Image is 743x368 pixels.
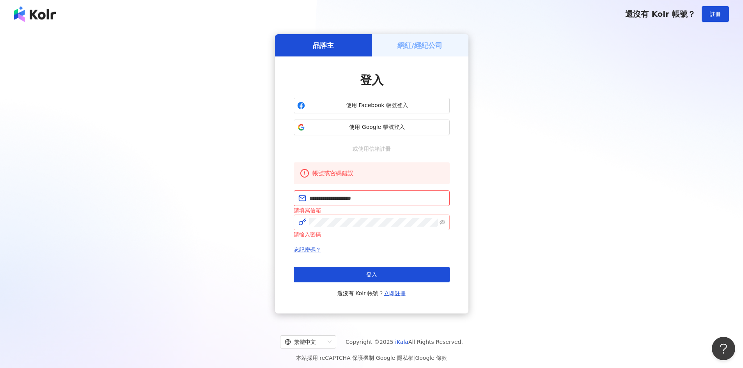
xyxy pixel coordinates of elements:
button: 註冊 [702,6,729,22]
div: 繁體中文 [285,336,325,348]
a: iKala [395,339,408,345]
h5: 品牌主 [313,40,334,50]
a: 忘記密碼？ [294,247,321,253]
div: 請輸入密碼 [294,230,450,239]
span: | [374,355,376,361]
h5: 網紅/經紀公司 [397,40,442,50]
span: 使用 Facebook 帳號登入 [308,102,446,109]
span: | [413,355,415,361]
a: Google 條款 [415,355,447,361]
div: 請填寫信箱 [294,206,450,215]
span: 還沒有 Kolr 帳號？ [337,289,406,298]
a: 立即註冊 [384,290,406,296]
div: 帳號或密碼錯誤 [312,169,443,178]
span: 登入 [366,271,377,278]
iframe: Help Scout Beacon - Open [712,337,735,360]
span: 登入 [360,73,383,87]
span: Copyright © 2025 All Rights Reserved. [346,337,463,347]
button: 使用 Google 帳號登入 [294,120,450,135]
button: 登入 [294,267,450,282]
span: 或使用信箱註冊 [347,144,396,153]
span: 本站採用 reCAPTCHA 保護機制 [296,353,447,363]
img: logo [14,6,56,22]
span: 使用 Google 帳號登入 [308,123,446,131]
button: 使用 Facebook 帳號登入 [294,98,450,113]
span: 註冊 [710,11,721,17]
span: 還沒有 Kolr 帳號？ [625,9,695,19]
span: eye-invisible [440,220,445,225]
a: Google 隱私權 [376,355,413,361]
